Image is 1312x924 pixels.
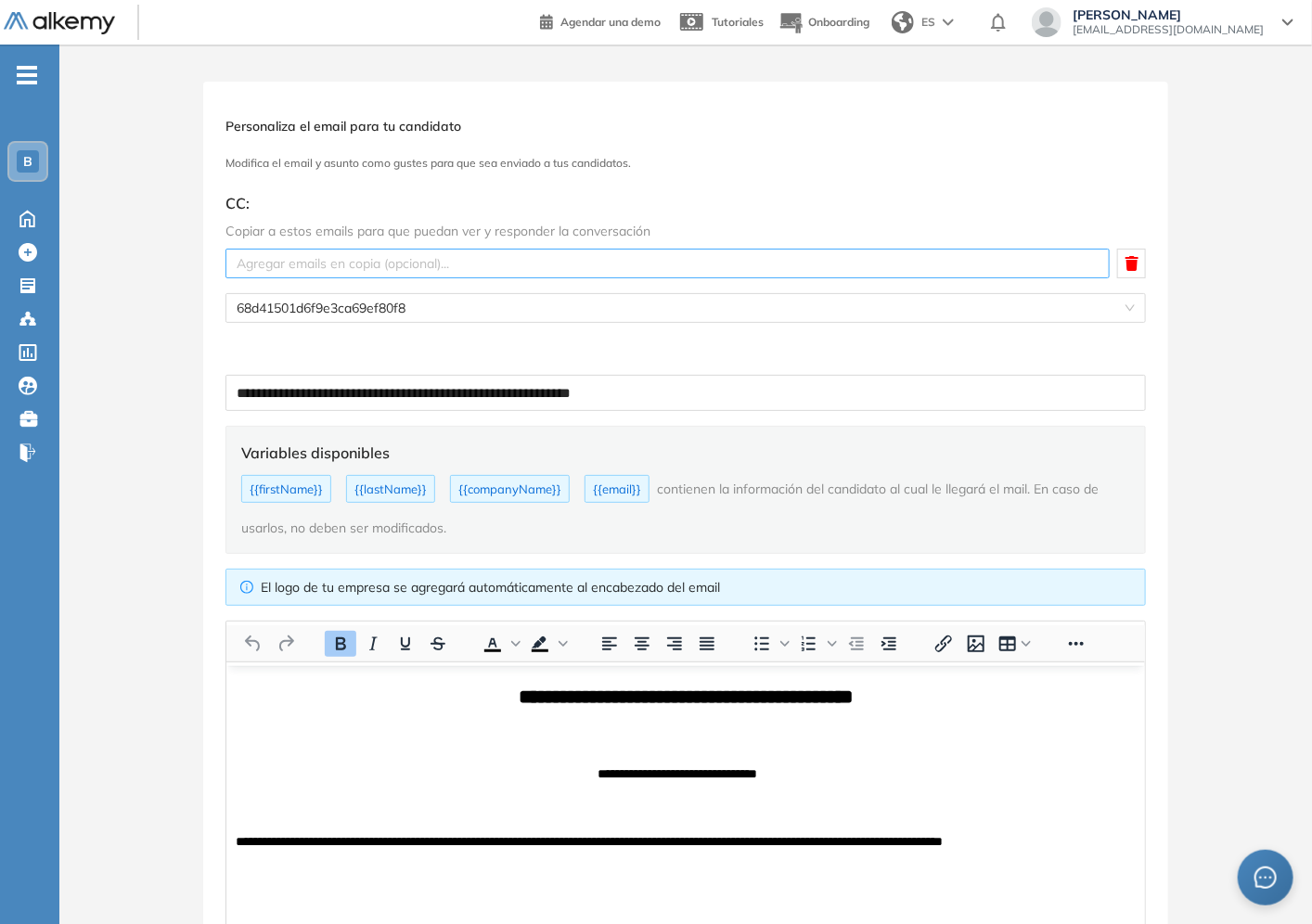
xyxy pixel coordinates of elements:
h3: Personaliza el email para tu candidato [225,119,1146,135]
button: Negrita [325,631,356,657]
span: Tutoriales [712,15,764,29]
body: Área de texto enriquecido. Pulse ALT-0 para abrir la ayuda. [9,16,909,564]
span: {{email}} [585,475,650,503]
div: Background color Negro [524,631,571,657]
button: Cursiva [357,631,389,657]
h3: Modifica el email y asunto como gustes para que sea enviado a tus candidatos. [225,157,1146,170]
button: Tachado [422,631,454,657]
button: Alinear al centro [626,631,658,657]
span: ES [921,14,935,31]
span: {{firstName}} [241,475,331,503]
button: Deshacer [238,631,269,657]
strong: CC : [225,194,250,212]
button: Rehacer [270,631,302,657]
button: Subrayado [390,631,421,657]
button: Tabla [993,631,1037,657]
i: - [17,73,37,77]
span: 68d41501d6f9e3ca69ef80f8 [237,294,1135,322]
div: Lista numerada [793,631,840,657]
a: Agendar una demo [540,9,661,32]
h5: Variables disponibles [241,442,1130,464]
div: El logo de tu empresa se agregará automáticamente al encabezado del email [261,577,1131,597]
button: Alinear a la izquierda [594,631,625,657]
span: [EMAIL_ADDRESS][DOMAIN_NAME] [1073,22,1264,37]
button: Alinear a la derecha [659,631,690,657]
button: Disminuir sangría [841,631,872,657]
img: Logo [4,12,115,35]
span: message [1254,866,1277,889]
div: Text color Negro [477,631,523,657]
span: Agendar una demo [560,15,661,29]
button: Justificar [691,631,723,657]
img: world [892,11,914,33]
span: {{lastName}} [346,475,435,503]
button: Reveal or hide additional toolbar items [1061,631,1092,657]
span: info-circle [240,581,253,594]
span: [PERSON_NAME] [1073,7,1264,22]
button: Insertar/editar imagen [960,631,992,657]
button: Onboarding [778,3,869,43]
span: Copiar a estos emails para que puedan ver y responder la conversación [225,222,1146,241]
div: Lista de viñetas [746,631,792,657]
span: contienen la información del candidato al cual le llegará el mail. En caso de usarlos, no deben s... [241,481,1099,536]
button: Eliminar todos los correos [1117,249,1146,278]
button: Insertar/editar enlace [928,631,959,657]
button: Incrementar sangría [873,631,905,657]
span: {{companyName}} [450,475,570,503]
img: arrow [943,19,954,26]
span: B [23,154,32,169]
span: Onboarding [808,15,869,29]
